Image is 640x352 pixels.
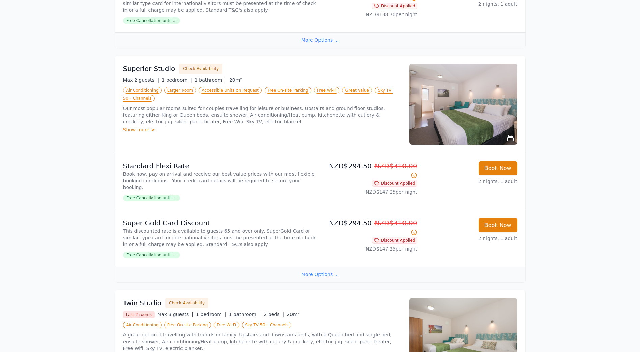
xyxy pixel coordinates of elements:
span: Last 2 rooms [123,311,155,318]
button: Book Now [479,218,517,232]
span: 2 beds | [264,312,284,317]
span: 20m² [229,77,242,83]
span: 1 bathroom | [229,312,261,317]
span: Free Cancellation until ... [123,17,180,24]
span: NZD$310.00 [374,162,417,170]
p: 2 nights, 1 adult [423,235,517,242]
span: Max 2 guests | [123,77,159,83]
h3: Twin Studio [123,298,162,308]
div: More Options ... [115,267,525,282]
p: NZD$294.50 [323,218,417,237]
span: Discount Applied [372,3,417,9]
p: NZD$294.50 [323,161,417,180]
span: Free Wi-Fi [314,87,340,94]
span: 1 bedroom | [196,312,226,317]
span: Sky TV 50+ Channels [242,322,291,328]
span: Great Value [342,87,372,94]
p: NZD$147.25 per night [323,188,417,195]
p: Our most popular rooms suited for couples travelling for leisure or business. Upstairs and ground... [123,105,401,125]
span: 1 bathroom | [195,77,227,83]
button: Book Now [479,161,517,175]
span: 1 bedroom | [162,77,192,83]
p: Super Gold Card Discount [123,218,317,228]
span: Air Conditioning [123,322,162,328]
span: Free Cancellation until ... [123,252,180,258]
span: Free On-site Parking [265,87,311,94]
p: 2 nights, 1 adult [423,178,517,185]
p: 2 nights, 1 adult [423,1,517,7]
h3: Superior Studio [123,64,175,74]
span: Free Cancellation until ... [123,195,180,201]
div: Show more > [123,126,401,133]
p: Book now, pay on arrival and receive our best value prices with our most flexible booking conditi... [123,171,317,191]
p: Standard Flexi Rate [123,161,317,171]
span: Accessible Units on Request [199,87,262,94]
div: More Options ... [115,32,525,48]
span: Free Wi-Fi [214,322,239,328]
span: Free On-site Parking [164,322,211,328]
button: Check Availability [179,64,222,74]
p: A great option if travelling with friends or family. Upstairs and downstairs units, with a Queen ... [123,331,401,352]
span: NZD$310.00 [374,219,417,227]
p: NZD$138.70 per night [323,11,417,18]
span: Max 3 guests | [157,312,193,317]
span: 20m² [287,312,299,317]
span: Air Conditioning [123,87,162,94]
p: NZD$147.25 per night [323,245,417,252]
span: Discount Applied [372,180,417,187]
span: Larger Room [164,87,196,94]
p: This discounted rate is available to guests 65 and over only. SuperGold Card or similar type card... [123,228,317,248]
button: Check Availability [165,298,208,308]
span: Discount Applied [372,237,417,244]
